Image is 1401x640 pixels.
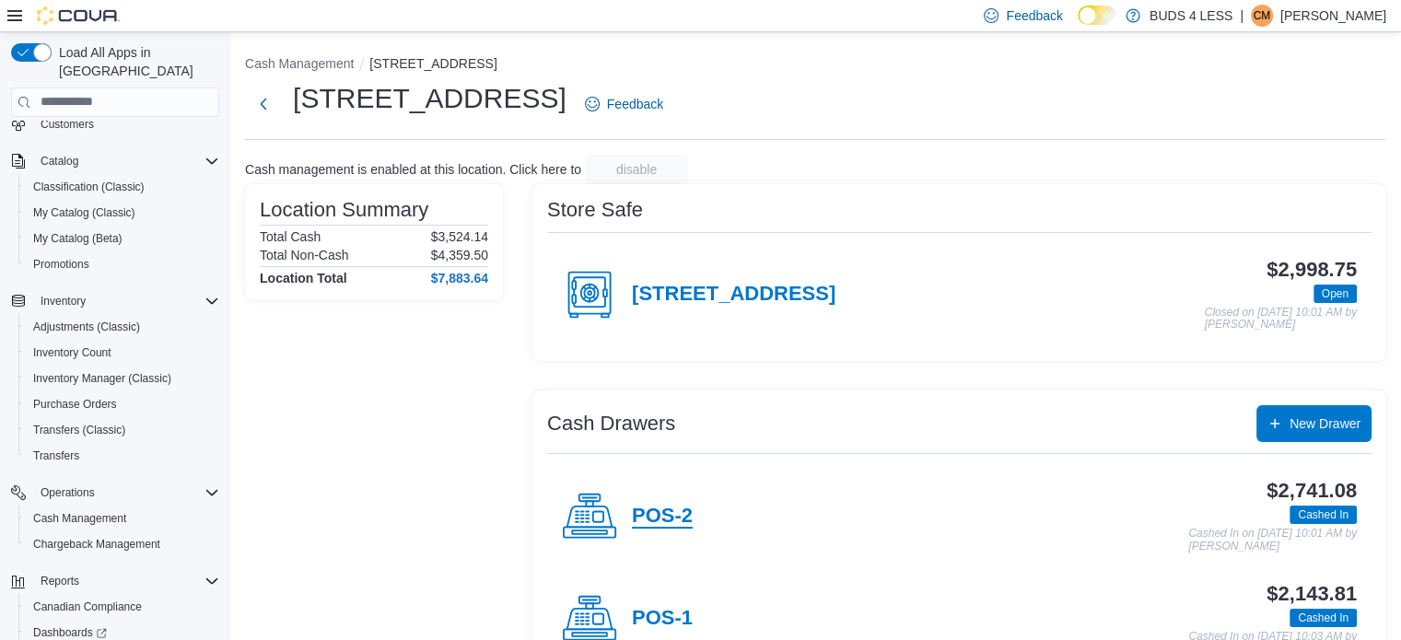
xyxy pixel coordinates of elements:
[33,150,219,172] span: Catalog
[260,271,347,285] h4: Location Total
[1205,307,1357,332] p: Closed on [DATE] 10:01 AM by [PERSON_NAME]
[547,199,643,221] h3: Store Safe
[1298,506,1348,523] span: Cashed In
[26,533,168,555] a: Chargeback Management
[431,271,488,285] h4: $7,883.64
[431,229,488,244] p: $3,524.14
[26,393,124,415] a: Purchase Orders
[18,366,227,391] button: Inventory Manager (Classic)
[1006,6,1062,25] span: Feedback
[26,202,143,224] a: My Catalog (Classic)
[26,342,219,364] span: Inventory Count
[1290,414,1360,433] span: New Drawer
[41,154,78,169] span: Catalog
[26,445,87,467] a: Transfers
[369,56,496,71] button: [STREET_ADDRESS]
[1256,405,1372,442] button: New Drawer
[33,423,125,437] span: Transfers (Classic)
[41,485,95,500] span: Operations
[26,227,130,250] a: My Catalog (Beta)
[18,391,227,417] button: Purchase Orders
[260,248,349,262] h6: Total Non-Cash
[1078,6,1116,25] input: Dark Mode
[26,393,219,415] span: Purchase Orders
[26,596,219,618] span: Canadian Compliance
[1267,583,1357,605] h3: $2,143.81
[18,340,227,366] button: Inventory Count
[18,200,227,226] button: My Catalog (Classic)
[18,443,227,469] button: Transfers
[4,480,227,506] button: Operations
[41,117,94,132] span: Customers
[245,162,581,177] p: Cash management is enabled at this location. Click here to
[245,56,354,71] button: Cash Management
[26,507,134,529] a: Cash Management
[33,290,219,312] span: Inventory
[26,253,219,275] span: Promotions
[26,419,133,441] a: Transfers (Classic)
[431,248,488,262] p: $4,359.50
[33,570,219,592] span: Reports
[33,345,111,360] span: Inventory Count
[1298,610,1348,626] span: Cashed In
[18,531,227,557] button: Chargeback Management
[33,448,79,463] span: Transfers
[33,482,219,504] span: Operations
[18,226,227,251] button: My Catalog (Beta)
[26,316,219,338] span: Adjustments (Classic)
[1150,5,1232,27] p: BUDS 4 LESS
[26,419,219,441] span: Transfers (Classic)
[245,54,1386,76] nav: An example of EuiBreadcrumbs
[33,150,86,172] button: Catalog
[26,202,219,224] span: My Catalog (Classic)
[26,367,219,390] span: Inventory Manager (Classic)
[37,6,120,25] img: Cova
[260,229,321,244] h6: Total Cash
[33,290,93,312] button: Inventory
[33,570,87,592] button: Reports
[293,80,566,117] h1: [STREET_ADDRESS]
[33,231,123,246] span: My Catalog (Beta)
[1290,609,1357,627] span: Cashed In
[33,537,160,552] span: Chargeback Management
[1240,5,1243,27] p: |
[18,251,227,277] button: Promotions
[26,253,97,275] a: Promotions
[33,599,142,614] span: Canadian Compliance
[260,199,428,221] h3: Location Summary
[632,505,693,529] h4: POS-2
[632,283,835,307] h4: [STREET_ADDRESS]
[41,294,86,308] span: Inventory
[18,594,227,620] button: Canadian Compliance
[18,174,227,200] button: Classification (Classic)
[52,43,219,80] span: Load All Apps in [GEOGRAPHIC_DATA]
[578,86,671,122] a: Feedback
[33,482,102,504] button: Operations
[26,507,219,529] span: Cash Management
[607,95,663,113] span: Feedback
[41,574,79,588] span: Reports
[1313,285,1357,303] span: Open
[4,288,227,314] button: Inventory
[616,160,657,179] span: disable
[33,257,89,272] span: Promotions
[1280,5,1386,27] p: [PERSON_NAME]
[4,148,227,174] button: Catalog
[33,397,117,412] span: Purchase Orders
[1290,506,1357,524] span: Cashed In
[33,180,145,194] span: Classification (Classic)
[1267,480,1357,502] h3: $2,741.08
[245,86,282,122] button: Next
[33,112,219,135] span: Customers
[1267,259,1357,281] h3: $2,998.75
[1251,5,1273,27] div: Catherine McArton
[18,506,227,531] button: Cash Management
[33,113,101,135] a: Customers
[585,155,688,184] button: disable
[33,205,135,220] span: My Catalog (Classic)
[18,314,227,340] button: Adjustments (Classic)
[26,533,219,555] span: Chargeback Management
[26,342,119,364] a: Inventory Count
[4,111,227,137] button: Customers
[632,607,693,631] h4: POS-1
